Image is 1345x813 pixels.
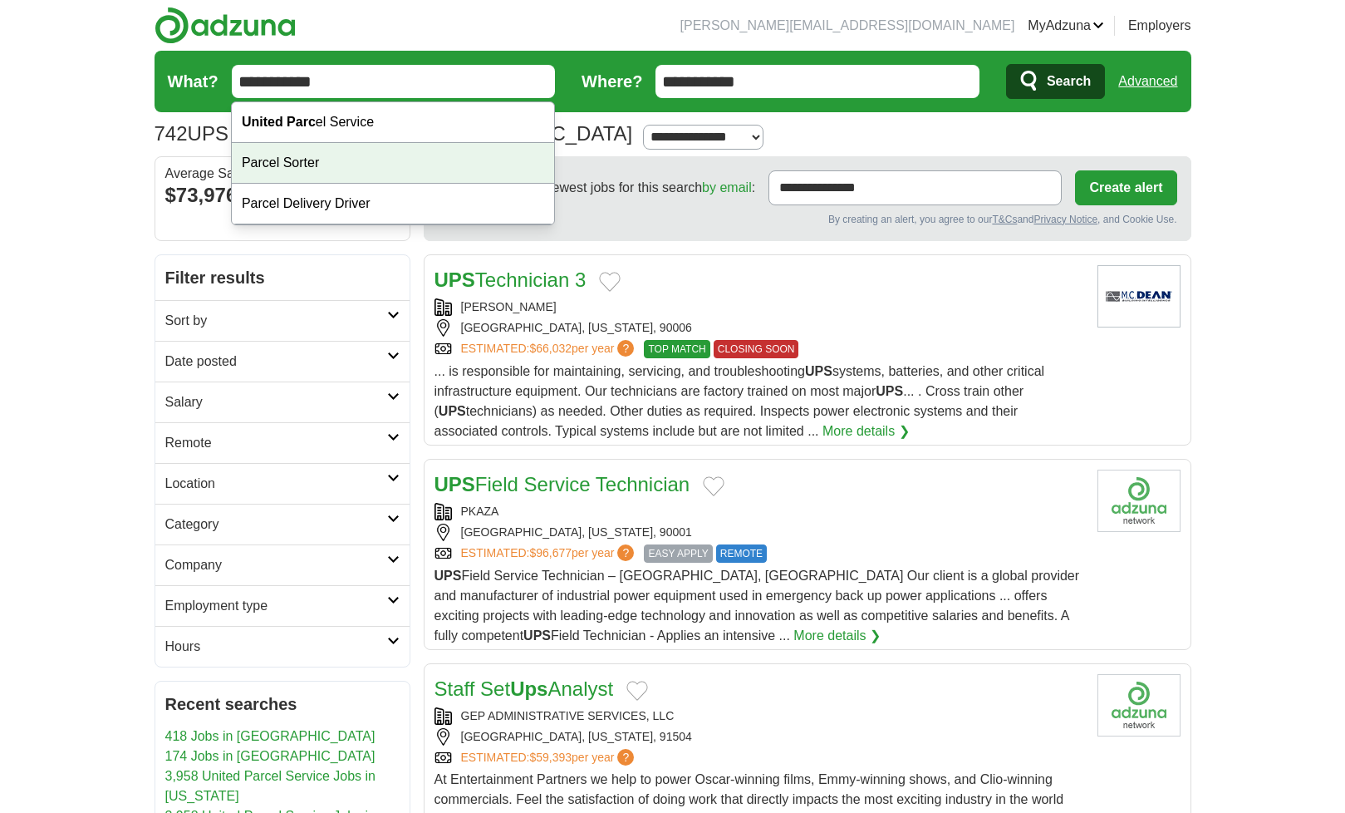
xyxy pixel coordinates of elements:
a: Remote [155,422,410,463]
div: GEP ADMINISTRATIVE SERVICES, LLC [434,707,1084,725]
h2: Location [165,474,387,494]
h2: Filter results [155,255,410,300]
span: ? [617,749,634,766]
a: MyAdzuna [1028,16,1104,36]
img: Adzuna logo [155,7,296,44]
a: Location [155,463,410,504]
strong: United Parc [242,115,316,129]
img: M.C. Dean logo [1097,265,1181,328]
img: Company logo [1097,674,1181,737]
a: Salary [155,382,410,422]
button: Add to favorite jobs [626,681,648,701]
div: Average Salary [165,167,400,180]
a: Privacy Notice [1033,214,1097,225]
a: Category [155,504,410,544]
button: Add to favorite jobs [599,272,621,292]
a: Staff SetUpsAnalyst [434,677,614,700]
strong: Ups [510,677,547,700]
span: ? [617,544,634,561]
h2: Sort by [165,311,387,331]
a: UPSField Service Technician [434,473,690,495]
span: $59,393 [529,751,572,764]
label: Where? [582,69,642,94]
h2: Employment type [165,596,387,616]
div: Parcel Sorter [232,143,554,184]
strong: UPS [523,628,551,643]
span: ? [617,340,634,357]
div: Parcel Delivery Driver [232,184,554,224]
a: ESTIMATED:$96,677per year? [461,544,638,563]
span: Field Service Technician – [GEOGRAPHIC_DATA], [GEOGRAPHIC_DATA] Our client is a global provider a... [434,569,1080,643]
strong: UPS [434,473,475,495]
strong: UPS [434,569,462,583]
h2: Recent searches [165,692,400,717]
h2: Date posted [165,352,387,372]
div: PKAZA [434,503,1084,520]
h2: Company [165,555,387,575]
span: EASY APPLY [644,544,712,563]
a: ESTIMATED:$59,393per year? [461,749,638,766]
label: What? [168,69,218,94]
span: Search [1047,65,1091,98]
h1: UPS Jobs in [US_STATE], [GEOGRAPHIC_DATA] [155,122,633,145]
a: [PERSON_NAME] [461,300,557,313]
a: Advanced [1118,65,1177,98]
a: by email [702,180,752,195]
a: 418 Jobs in [GEOGRAPHIC_DATA] [165,729,376,743]
a: Hours [155,626,410,667]
h2: Hours [165,637,387,657]
div: [GEOGRAPHIC_DATA], [US_STATE], 90006 [434,319,1084,337]
a: Sort by [155,300,410,341]
a: Employment type [155,585,410,626]
a: 3,958 United Parcel Service Jobs in [US_STATE] [165,769,376,803]
div: el Service [232,102,554,143]
button: Create alert [1075,170,1176,205]
h2: Category [165,515,387,535]
button: Search [1006,64,1105,99]
strong: UPS [805,364,832,378]
h2: Remote [165,433,387,453]
a: Employers [1128,16,1191,36]
a: Date posted [155,341,410,382]
span: $96,677 [529,546,572,559]
a: ESTIMATED:$66,032per year? [461,340,638,358]
button: Add to favorite jobs [703,476,724,496]
strong: UPS [439,404,466,418]
span: 742 [155,119,188,149]
h2: Salary [165,392,387,412]
strong: UPS [876,384,903,398]
div: By creating an alert, you agree to our and , and Cookie Use. [438,212,1177,227]
a: More details ❯ [793,626,881,646]
a: UPSTechnician 3 [434,269,587,291]
strong: UPS [434,269,475,291]
span: Receive the newest jobs for this search : [471,178,755,198]
img: Company logo [1097,470,1181,532]
span: TOP MATCH [644,340,709,358]
li: [PERSON_NAME][EMAIL_ADDRESS][DOMAIN_NAME] [680,16,1015,36]
a: 174 Jobs in [GEOGRAPHIC_DATA] [165,749,376,763]
a: More details ❯ [822,421,910,441]
div: $73,976 [165,180,400,210]
div: [GEOGRAPHIC_DATA], [US_STATE], 90001 [434,524,1084,541]
span: ... is responsible for maintaining, servicing, and troubleshooting systems, batteries, and other ... [434,364,1045,438]
span: $66,032 [529,342,572,355]
a: Company [155,544,410,585]
a: T&Cs [992,214,1017,225]
div: [GEOGRAPHIC_DATA], [US_STATE], 91504 [434,728,1084,746]
span: REMOTE [716,544,767,563]
span: CLOSING SOON [714,340,799,358]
